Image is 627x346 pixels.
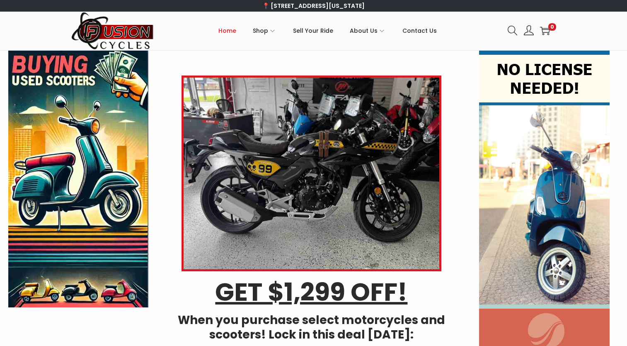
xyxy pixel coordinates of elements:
u: GET $1,299 OFF! [215,275,407,309]
a: Sell Your Ride [293,12,333,49]
span: Shop [253,20,268,41]
a: Contact Us [402,12,437,49]
a: Home [218,12,236,49]
a: About Us [350,12,386,49]
img: Woostify retina logo [71,12,154,50]
nav: Primary navigation [154,12,501,49]
a: 0 [540,26,550,36]
span: Home [218,20,236,41]
a: Shop [253,12,276,49]
span: Contact Us [402,20,437,41]
h4: When you purchase select motorcycles and scooters! Lock in this deal [DATE]: [161,313,462,342]
a: 📍 [STREET_ADDRESS][US_STATE] [262,2,365,10]
span: Sell Your Ride [293,20,333,41]
span: About Us [350,20,378,41]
